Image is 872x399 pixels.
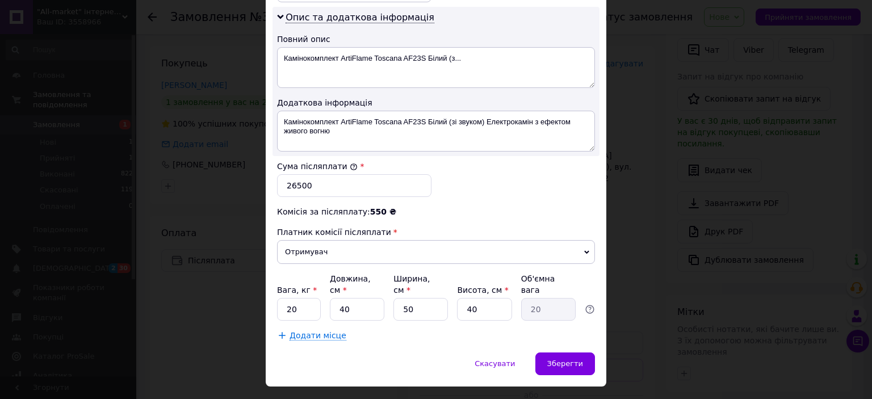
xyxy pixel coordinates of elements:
[547,359,583,368] span: Зберегти
[457,285,508,295] label: Висота, см
[330,274,371,295] label: Довжина, см
[286,12,434,23] span: Опис та додаткова інформація
[277,111,595,152] textarea: Камінокомплект ArtiFlame Toscana AF23S Білий (зі звуком) Електрокамін з ефектом живого вогню
[521,273,576,296] div: Об'ємна вага
[277,206,595,217] div: Комісія за післяплату:
[370,207,396,216] span: 550 ₴
[393,274,430,295] label: Ширина, см
[277,228,391,237] span: Платник комісії післяплати
[290,331,346,341] span: Додати місце
[277,33,595,45] div: Повний опис
[475,359,515,368] span: Скасувати
[277,47,595,88] textarea: Камінокомплект ArtiFlame Toscana AF23S Білий (з...
[277,162,358,171] label: Сума післяплати
[277,97,595,108] div: Додаткова інформація
[277,240,595,264] span: Отримувач
[277,285,317,295] label: Вага, кг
